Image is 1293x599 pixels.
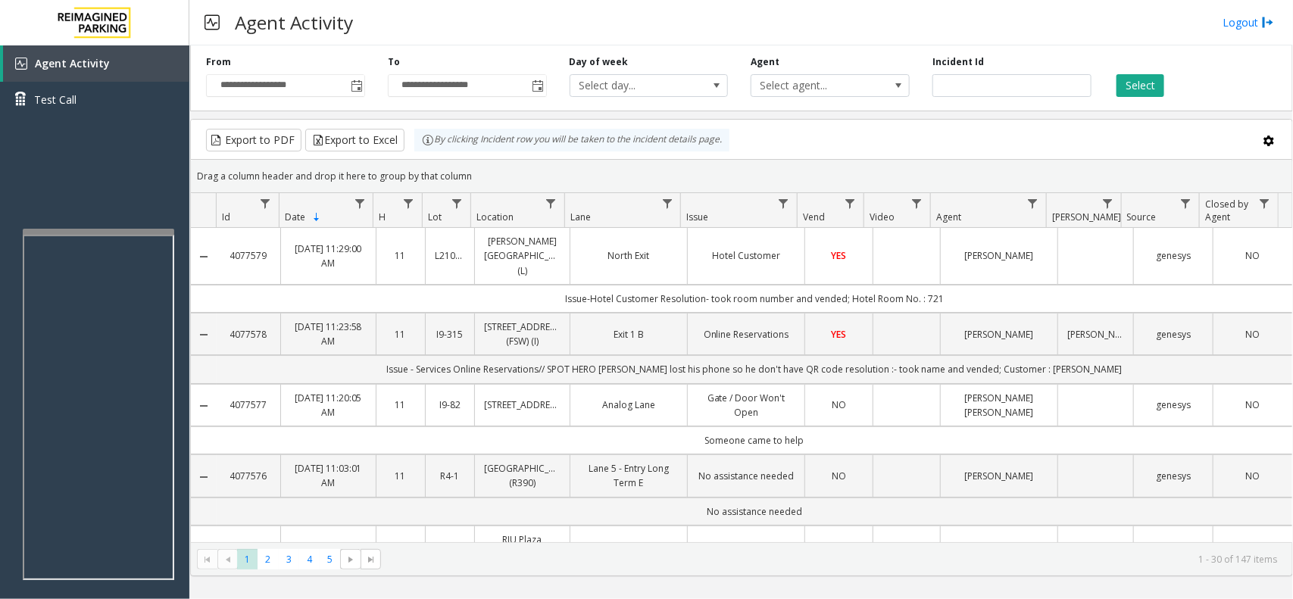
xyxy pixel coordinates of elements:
a: [DATE] 11:20:05 AM [290,391,367,420]
a: I37-309 [435,539,465,568]
h3: Agent Activity [227,4,361,41]
a: Logout [1223,14,1274,30]
a: [PERSON_NAME] [950,469,1048,483]
span: Toggle popup [529,75,546,96]
span: Source [1127,211,1157,223]
a: Date Filter Menu [349,193,370,214]
span: Select agent... [751,75,877,96]
div: By clicking Incident row you will be taken to the incident details page. [414,129,729,151]
span: Agent [936,211,961,223]
a: Video Filter Menu [907,193,927,214]
a: [PERSON_NAME] [PERSON_NAME] [950,391,1048,420]
span: H [379,211,386,223]
span: Video [870,211,895,223]
td: Issue-Hotel Customer Resolution- took room number and vended; Hotel Room No. : 721 [217,285,1292,313]
span: Vend [803,211,825,223]
a: Agent Filter Menu [1023,193,1043,214]
div: Drag a column header and drop it here to group by that column [191,163,1292,189]
span: Issue [687,211,709,223]
a: Collapse Details [191,471,217,483]
label: Agent [751,55,779,69]
span: NO [1245,249,1260,262]
a: Location Filter Menu [541,193,561,214]
a: YES [814,327,863,342]
span: Page 5 [320,549,340,569]
span: NO [832,398,846,411]
a: [DATE] 11:29:00 AM [290,242,367,270]
td: No assistance needed [217,498,1292,526]
span: NO [832,470,846,482]
a: Gate / Door Won't Open [697,391,795,420]
label: From [206,55,231,69]
a: Lane 5 - Entry Long Term E [579,461,678,490]
a: Lot Filter Menu [447,193,467,214]
a: genesys [1143,327,1204,342]
a: Source Filter Menu [1176,193,1196,214]
span: Location [476,211,514,223]
a: Online Reservations [697,327,795,342]
span: Date [285,211,305,223]
span: Page 1 [237,549,258,569]
a: [GEOGRAPHIC_DATA] (R390) [484,461,561,490]
a: [PERSON_NAME] [950,327,1048,342]
a: Exit 1 B [579,327,678,342]
a: 4077576 [226,469,271,483]
button: Export to PDF [206,129,301,151]
img: 'icon' [15,58,27,70]
a: Collapse Details [191,400,217,412]
a: I9-82 [435,398,465,412]
a: [DATE] 10:58:57 AM [290,539,367,568]
span: Go to the last page [365,554,377,566]
a: RIU Plaza Fisherman Wharf (I) (CP) [484,532,561,576]
a: [PERSON_NAME][GEOGRAPHIC_DATA] (L) [484,234,561,278]
a: [STREET_ADDRESS] (FSW) (I) [484,320,561,348]
img: pageIcon [205,4,220,41]
a: [STREET_ADDRESS] [484,398,561,412]
a: [PERSON_NAME] [1067,327,1124,342]
span: Select day... [570,75,696,96]
td: Someone came to help [217,426,1292,454]
a: NO [814,469,863,483]
span: Page 2 [258,549,278,569]
a: Collapse Details [191,251,217,263]
span: Lot [428,211,442,223]
a: Parker Filter Menu [1098,193,1118,214]
a: NO [1223,469,1283,483]
a: R4-1 [435,469,465,483]
span: Go to the next page [345,554,357,566]
a: L21078900 [435,248,465,263]
a: 11 [386,469,416,483]
a: [DATE] 11:03:01 AM [290,461,367,490]
span: YES [832,328,847,341]
a: 4077579 [226,248,271,263]
a: 11 [386,327,416,342]
kendo-pager-info: 1 - 30 of 147 items [390,553,1277,566]
a: 11 [386,398,416,412]
a: NO [1223,398,1283,412]
span: Page 3 [279,549,299,569]
a: Lane Filter Menu [657,193,677,214]
a: 11 [386,248,416,263]
span: Go to the next page [340,549,361,570]
span: NO [1245,398,1260,411]
a: Agent Activity [3,45,189,82]
a: 4077578 [226,327,271,342]
a: Issue Filter Menu [773,193,794,214]
a: genesys [1143,398,1204,412]
span: YES [832,249,847,262]
a: Vend Filter Menu [840,193,860,214]
span: Lane [570,211,591,223]
img: logout [1262,14,1274,30]
span: NO [1245,470,1260,482]
span: Closed by Agent [1205,198,1248,223]
span: Test Call [34,92,77,108]
label: To [388,55,400,69]
a: Hotel Customer [697,248,795,263]
a: Id Filter Menu [255,193,276,214]
span: Go to the last page [361,549,381,570]
a: Collapse Details [191,329,217,341]
a: Analog Lane [579,398,678,412]
span: Page 4 [299,549,320,569]
button: Select [1117,74,1164,97]
span: Sortable [311,211,323,223]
